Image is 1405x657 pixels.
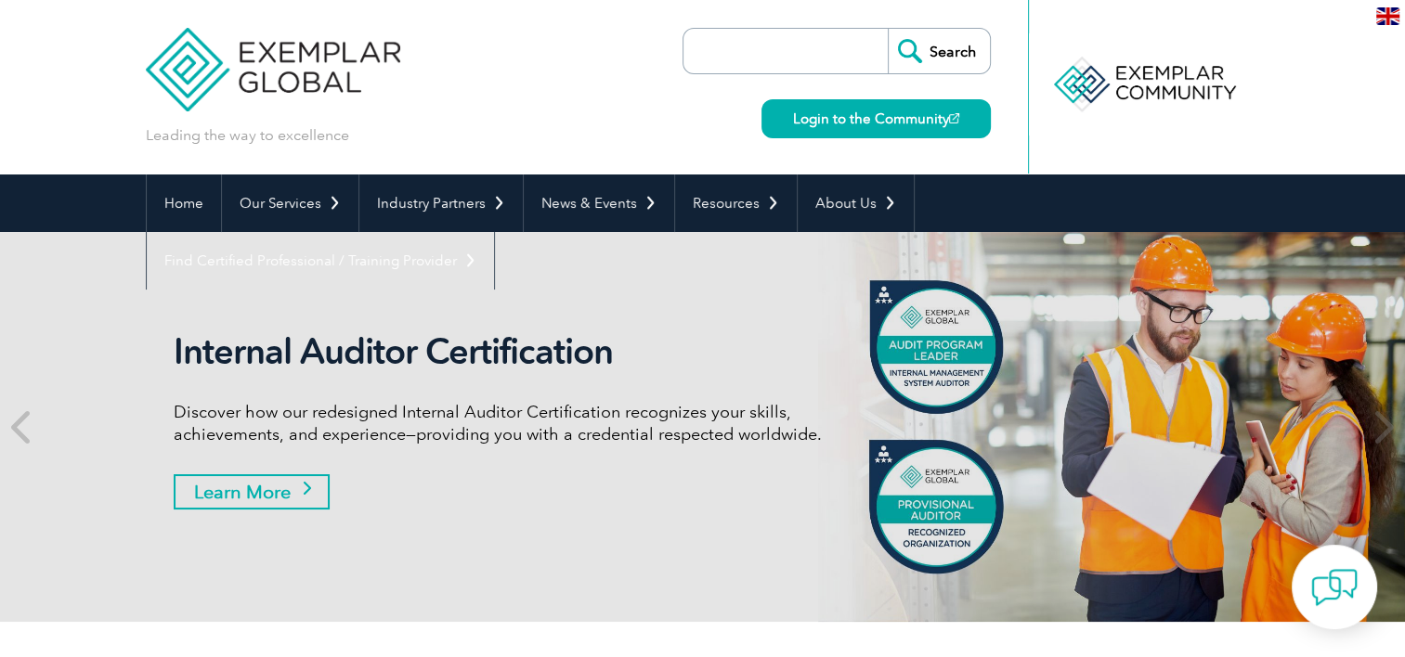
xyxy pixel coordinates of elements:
[174,401,870,445] p: Discover how our redesigned Internal Auditor Certification recognizes your skills, achievements, ...
[761,99,991,138] a: Login to the Community
[1311,564,1358,611] img: contact-chat.png
[146,125,349,146] p: Leading the way to excellence
[675,174,797,232] a: Resources
[1376,7,1399,25] img: en
[147,174,221,232] a: Home
[798,174,914,232] a: About Us
[174,330,870,373] h2: Internal Auditor Certification
[359,174,523,232] a: Industry Partners
[174,474,330,509] a: Learn More
[147,232,494,290] a: Find Certified Professional / Training Provider
[222,174,358,232] a: Our Services
[888,29,990,73] input: Search
[949,113,959,123] img: open_square.png
[524,174,674,232] a: News & Events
